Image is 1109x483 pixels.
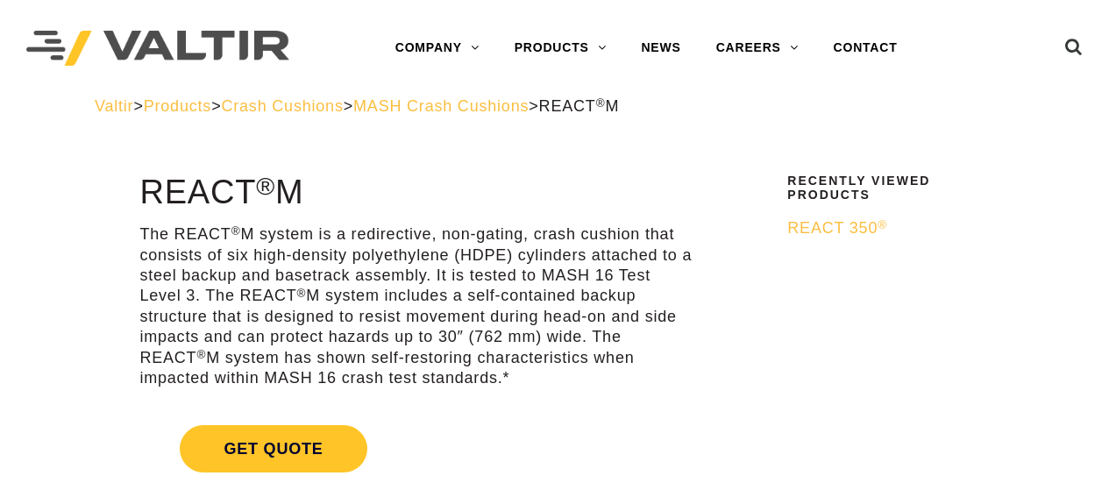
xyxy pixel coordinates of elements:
[139,174,692,211] h1: REACT M
[816,31,915,66] a: CONTACT
[699,31,816,66] a: CAREERS
[787,174,1003,202] h2: Recently Viewed Products
[297,287,307,300] sup: ®
[539,97,620,115] span: REACT M
[139,224,692,388] p: The REACT M system is a redirective, non-gating, crash cushion that consists of six high-density ...
[878,218,887,231] sup: ®
[787,219,887,237] span: REACT 350
[787,218,1003,238] a: REACT 350®
[95,97,133,115] a: Valtir
[95,96,1014,117] div: > > > >
[497,31,624,66] a: PRODUCTS
[353,97,529,115] a: MASH Crash Cushions
[180,425,366,472] span: Get Quote
[196,348,206,361] sup: ®
[26,31,289,67] img: Valtir
[623,31,698,66] a: NEWS
[378,31,497,66] a: COMPANY
[256,172,275,200] sup: ®
[231,224,241,238] sup: ®
[221,97,343,115] a: Crash Cushions
[596,96,606,110] sup: ®
[144,97,211,115] a: Products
